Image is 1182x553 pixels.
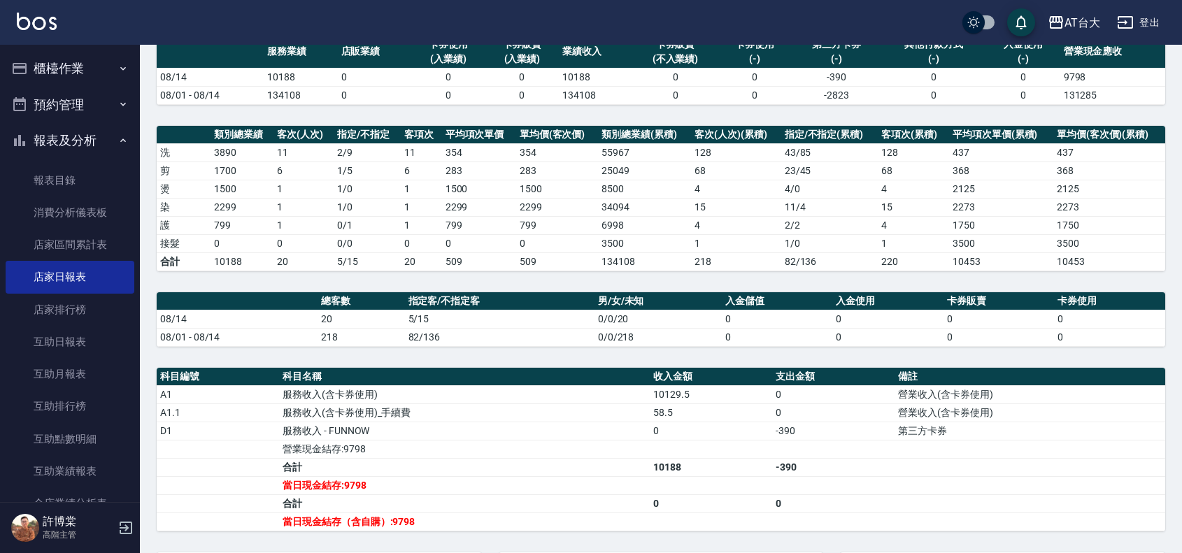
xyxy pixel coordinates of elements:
[157,143,211,161] td: 洗
[401,161,442,180] td: 6
[157,252,211,271] td: 合計
[772,368,895,386] th: 支出金額
[516,234,598,252] td: 0
[691,252,781,271] td: 218
[157,126,1165,271] table: a dense table
[442,216,516,234] td: 799
[718,68,792,86] td: 0
[949,198,1053,216] td: 2273
[1060,36,1165,69] th: 營業現金應收
[1053,143,1165,161] td: 437
[832,310,943,328] td: 0
[594,310,722,328] td: 0/0/20
[334,252,401,271] td: 5/15
[772,403,895,422] td: 0
[401,180,442,198] td: 1
[722,328,832,346] td: 0
[442,234,516,252] td: 0
[279,403,650,422] td: 服務收入(含卡券使用)_手續費
[6,122,134,159] button: 報表及分析
[633,68,718,86] td: 0
[944,310,1054,328] td: 0
[273,198,334,216] td: 1
[832,328,943,346] td: 0
[411,86,485,104] td: 0
[516,180,598,198] td: 1500
[949,216,1053,234] td: 1750
[401,126,442,144] th: 客項次
[157,161,211,180] td: 剪
[795,52,878,66] div: (-)
[6,229,134,261] a: 店家區間累計表
[485,68,560,86] td: 0
[792,86,881,104] td: -2823
[1053,252,1165,271] td: 10453
[722,310,832,328] td: 0
[43,529,114,541] p: 高階主管
[264,36,338,69] th: 服務業績
[211,234,273,252] td: 0
[650,403,772,422] td: 58.5
[211,252,273,271] td: 10188
[211,198,273,216] td: 2299
[17,13,57,30] img: Logo
[781,198,878,216] td: 11 / 4
[489,52,556,66] div: (入業績)
[442,180,516,198] td: 1500
[516,198,598,216] td: 2299
[273,216,334,234] td: 1
[279,368,650,386] th: 科目名稱
[6,50,134,87] button: 櫃檯作業
[401,198,442,216] td: 1
[878,180,949,198] td: 4
[264,86,338,104] td: 134108
[442,161,516,180] td: 283
[6,358,134,390] a: 互助月報表
[598,161,691,180] td: 25049
[650,422,772,440] td: 0
[334,180,401,198] td: 1 / 0
[401,234,442,252] td: 0
[279,422,650,440] td: 服務收入 - FUNNOW
[878,216,949,234] td: 4
[338,36,412,69] th: 店販業績
[401,252,442,271] td: 20
[273,234,334,252] td: 0
[6,326,134,358] a: 互助日報表
[211,143,273,161] td: 3890
[792,68,881,86] td: -390
[442,252,516,271] td: 509
[516,143,598,161] td: 354
[772,422,895,440] td: -390
[650,385,772,403] td: 10129.5
[949,234,1053,252] td: 3500
[516,216,598,234] td: 799
[442,198,516,216] td: 2299
[334,126,401,144] th: 指定/不指定
[157,368,1165,531] table: a dense table
[781,126,878,144] th: 指定/不指定(累積)
[781,143,878,161] td: 43 / 85
[6,455,134,487] a: 互助業績報表
[772,458,895,476] td: -390
[1064,14,1100,31] div: AT台大
[1060,68,1165,86] td: 9798
[772,385,895,403] td: 0
[772,494,895,512] td: 0
[781,180,878,198] td: 4 / 0
[878,161,949,180] td: 68
[211,180,273,198] td: 1500
[157,68,264,86] td: 08/14
[895,368,1165,386] th: 備註
[318,328,405,346] td: 218
[279,476,650,494] td: 當日現金結存:9798
[273,180,334,198] td: 1
[878,143,949,161] td: 128
[273,143,334,161] td: 11
[401,216,442,234] td: 1
[279,512,650,531] td: 當日現金結存（含自購）:9798
[334,216,401,234] td: 0 / 1
[6,294,134,326] a: 店家排行榜
[157,292,1165,347] table: a dense table
[691,180,781,198] td: 4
